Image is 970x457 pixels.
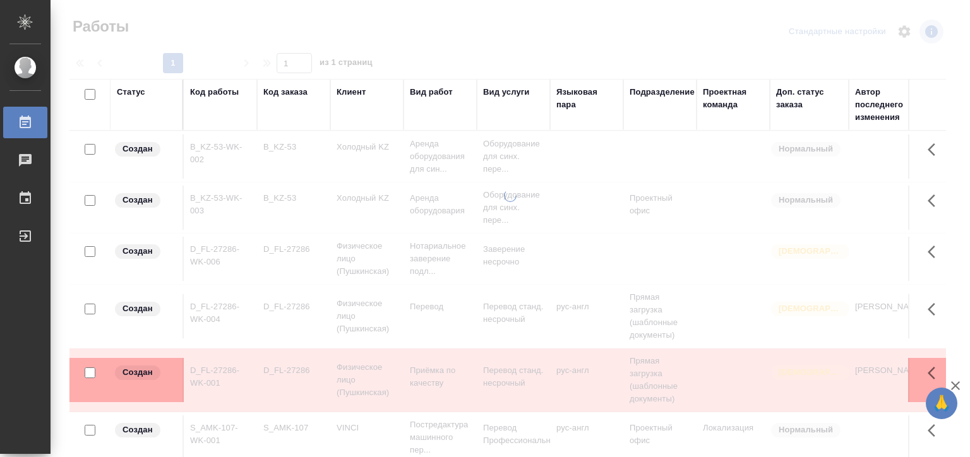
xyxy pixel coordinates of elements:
div: Заказ еще не согласован с клиентом, искать исполнителей рано [114,300,176,318]
div: Подразделение [630,86,695,98]
button: Здесь прячутся важные кнопки [920,237,950,267]
p: Создан [123,366,153,379]
p: Создан [123,302,153,315]
div: Вид работ [410,86,453,98]
div: Доп. статус заказа [776,86,842,111]
button: Здесь прячутся важные кнопки [920,415,950,446]
div: Заказ еще не согласован с клиентом, искать исполнителей рано [114,422,176,439]
div: Проектная команда [703,86,763,111]
p: Создан [123,424,153,436]
div: Статус [117,86,145,98]
button: Здесь прячутся важные кнопки [920,358,950,388]
div: Языковая пара [556,86,617,111]
div: Код заказа [263,86,308,98]
span: 🙏 [931,390,952,417]
div: Автор последнего изменения [855,86,916,124]
p: Создан [123,194,153,206]
button: Здесь прячутся важные кнопки [920,186,950,216]
div: Заказ еще не согласован с клиентом, искать исполнителей рано [114,364,176,381]
p: Создан [123,143,153,155]
p: Создан [123,245,153,258]
button: Здесь прячутся важные кнопки [920,134,950,165]
div: Заказ еще не согласован с клиентом, искать исполнителей рано [114,141,176,158]
button: 🙏 [926,388,957,419]
div: Вид услуги [483,86,530,98]
div: Клиент [337,86,366,98]
button: Здесь прячутся важные кнопки [920,294,950,324]
div: Код работы [190,86,239,98]
div: Заказ еще не согласован с клиентом, искать исполнителей рано [114,243,176,260]
div: Заказ еще не согласован с клиентом, искать исполнителей рано [114,192,176,209]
